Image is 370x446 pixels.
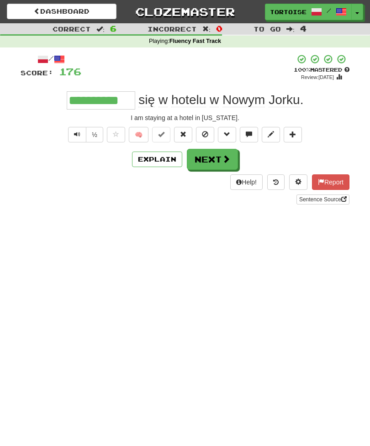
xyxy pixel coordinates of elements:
[171,93,206,107] span: hotelu
[262,127,280,142] button: Edit sentence (alt+d)
[7,4,116,19] a: Dashboard
[169,38,221,44] strong: Fluency Fast Track
[129,127,148,142] button: 🧠
[21,54,81,65] div: /
[269,93,300,107] span: Jorku
[187,149,238,170] button: Next
[68,127,86,142] button: Play sentence audio (ctl+space)
[96,26,105,32] span: :
[240,127,258,142] button: Discuss sentence (alt+u)
[132,152,182,167] button: Explain
[174,127,192,142] button: Reset to 0% Mastered (alt+r)
[254,25,281,33] span: To go
[222,93,265,107] span: Nowym
[110,24,116,33] span: 6
[152,127,170,142] button: Set this sentence to 100% Mastered (alt+m)
[294,67,310,73] span: 100 %
[216,24,222,33] span: 0
[135,93,304,107] span: .
[66,127,103,142] div: Text-to-speech controls
[286,26,295,32] span: :
[21,69,53,77] span: Score:
[267,174,285,190] button: Round history (alt+y)
[327,7,331,14] span: /
[148,25,197,33] span: Incorrect
[230,174,263,190] button: Help!
[86,127,103,142] button: ½
[21,113,349,122] div: I am staying at a hotel in [US_STATE].
[210,93,219,107] span: w
[270,8,307,16] span: tortoise-[DEMOGRAPHIC_DATA]
[296,194,349,205] a: Sentence Source
[138,93,155,107] span: się
[294,66,349,73] div: Mastered
[300,24,307,33] span: 4
[130,4,240,20] a: Clozemaster
[301,74,334,80] small: Review: [DATE]
[196,127,214,142] button: Ignore sentence (alt+i)
[159,93,168,107] span: w
[53,25,91,33] span: Correct
[107,127,125,142] button: Favorite sentence (alt+f)
[218,127,236,142] button: Grammar (alt+g)
[284,127,302,142] button: Add to collection (alt+a)
[312,174,349,190] button: Report
[265,4,352,20] a: tortoise-[DEMOGRAPHIC_DATA] /
[59,66,81,77] span: 176
[202,26,211,32] span: :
